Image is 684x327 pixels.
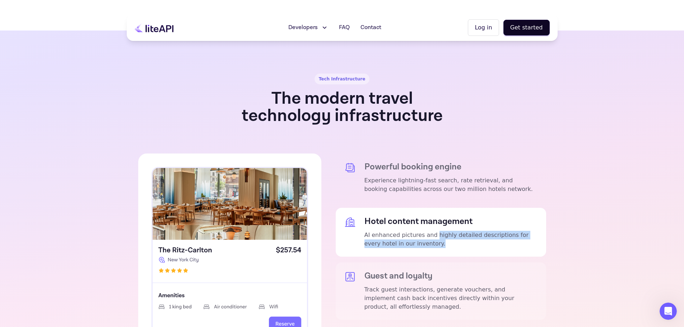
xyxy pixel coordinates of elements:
h5: Powerful booking engine [364,162,538,172]
h1: The modern travel technology infrastructure [232,90,452,125]
a: FAQ [335,20,354,35]
button: Get started [503,20,550,36]
button: Developers [284,20,332,35]
h5: Guest and loyalty [364,271,538,281]
p: Experience lightning-fast search, rate retrieval, and booking capabilities across our two million... [364,176,538,193]
a: Contact [356,20,386,35]
span: Developers [288,23,318,32]
div: Tech Infrastructure [315,74,370,84]
span: FAQ [339,23,350,32]
p: Track guest interactions, generate vouchers, and implement cash back incentives directly within y... [364,285,538,311]
p: AI enhanced pictures and highly detailed descriptions for every hotel in our inventory. [364,231,538,248]
iframe: Intercom live chat [660,303,677,320]
span: Contact [360,23,381,32]
button: Log in [468,19,499,36]
h5: Hotel content management [364,216,538,226]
